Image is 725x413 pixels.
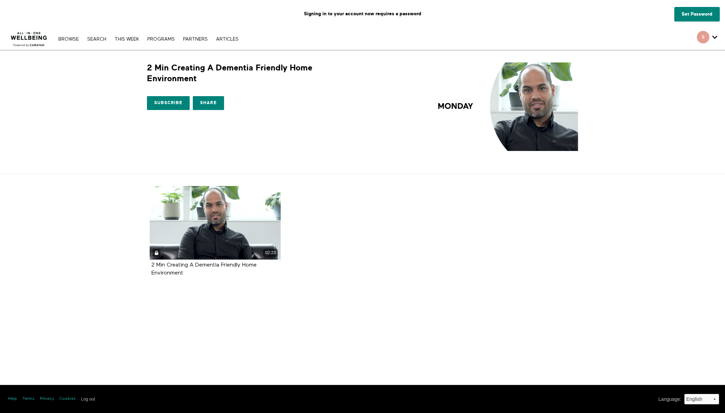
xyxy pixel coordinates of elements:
[40,396,54,402] a: Privacy
[111,37,142,42] a: THIS WEEK
[55,35,242,42] nav: Primary
[263,249,278,257] div: 02:23
[147,62,360,84] h1: 2 Min Creating A Dementia Friendly Home Environment
[8,27,50,48] img: CARAVAN
[658,396,681,403] label: Language :
[84,37,110,42] a: Search
[421,62,578,151] img: 2 Min Creating A Dementia Friendly Home Environment
[674,7,720,22] a: Set Password
[23,396,34,402] a: Terms
[692,28,723,50] div: Secondary
[151,262,257,276] a: 2 Min Creating A Dementia Friendly Home Environment
[59,396,76,402] a: Cookies
[193,96,224,110] a: Share
[147,96,190,110] a: Subscribe
[150,186,281,260] a: 2 Min Creating A Dementia Friendly Home Environment 02:23
[213,37,242,42] a: ARTICLES
[81,397,95,402] input: Log out
[8,396,17,402] a: Help
[5,5,720,23] p: Signing in to your account now requires a password
[55,37,82,42] a: Browse
[144,37,178,42] a: PROGRAMS
[180,37,211,42] a: PARTNERS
